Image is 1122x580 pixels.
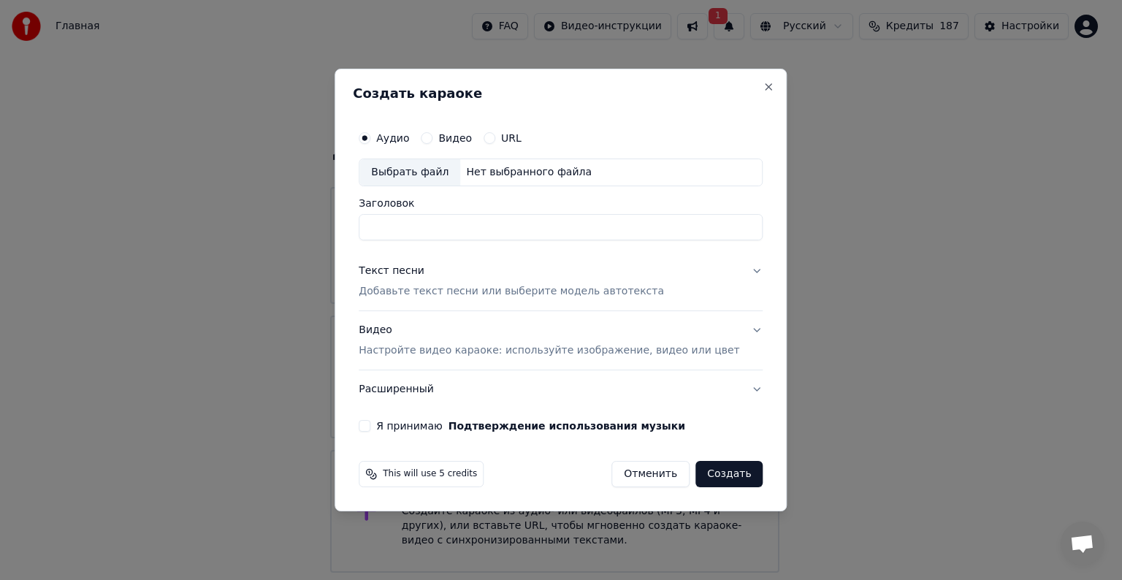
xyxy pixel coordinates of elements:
[359,370,763,408] button: Расширенный
[359,252,763,310] button: Текст песниДобавьте текст песни или выберите модель автотекста
[449,421,685,431] button: Я принимаю
[359,311,763,370] button: ВидеоНастройте видео караоке: используйте изображение, видео или цвет
[359,264,424,278] div: Текст песни
[438,133,472,143] label: Видео
[359,323,739,358] div: Видео
[359,284,664,299] p: Добавьте текст песни или выберите модель автотекста
[376,421,685,431] label: Я принимаю
[383,468,477,480] span: This will use 5 credits
[359,343,739,358] p: Настройте видео караоке: используйте изображение, видео или цвет
[611,461,690,487] button: Отменить
[501,133,522,143] label: URL
[353,87,768,100] h2: Создать караоке
[359,159,460,186] div: Выбрать файл
[460,165,598,180] div: Нет выбранного файла
[359,198,763,208] label: Заголовок
[376,133,409,143] label: Аудио
[695,461,763,487] button: Создать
